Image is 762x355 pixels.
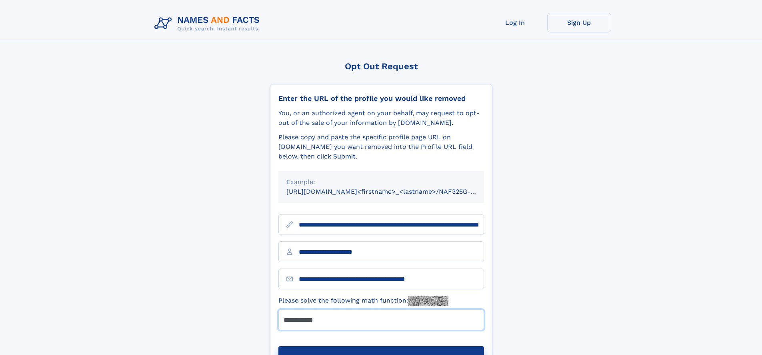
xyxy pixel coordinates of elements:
[278,108,484,128] div: You, or an authorized agent on your behalf, may request to opt-out of the sale of your informatio...
[278,94,484,103] div: Enter the URL of the profile you would like removed
[286,177,476,187] div: Example:
[151,13,266,34] img: Logo Names and Facts
[278,296,448,306] label: Please solve the following math function:
[547,13,611,32] a: Sign Up
[270,61,492,71] div: Opt Out Request
[483,13,547,32] a: Log In
[286,188,499,195] small: [URL][DOMAIN_NAME]<firstname>_<lastname>/NAF325G-xxxxxxxx
[278,132,484,161] div: Please copy and paste the specific profile page URL on [DOMAIN_NAME] you want removed into the Pr...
